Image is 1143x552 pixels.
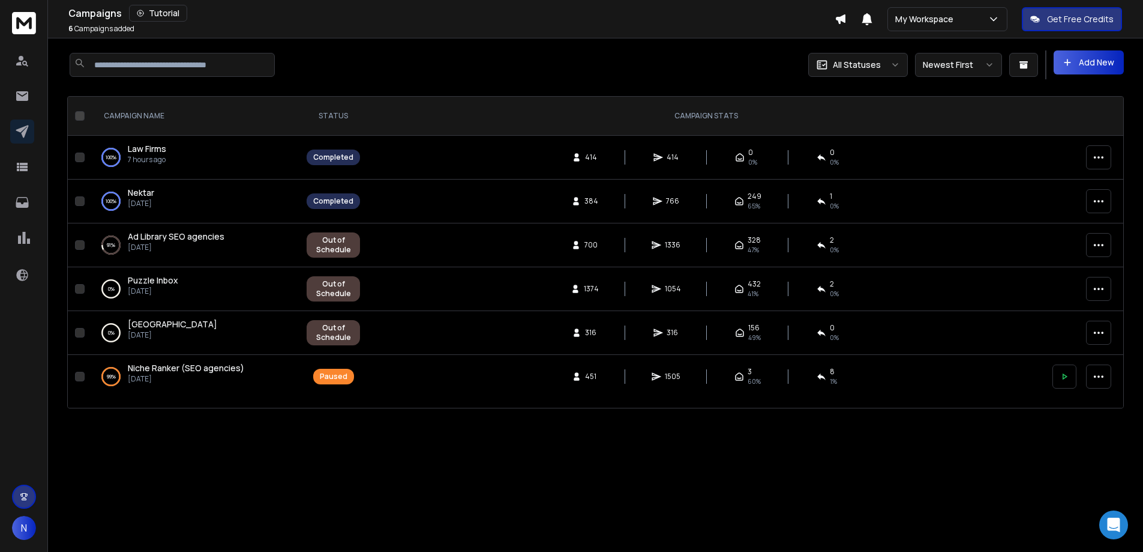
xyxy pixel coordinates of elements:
[584,196,598,206] span: 384
[128,187,154,199] a: Nektar
[68,24,134,34] p: Campaigns added
[89,180,299,223] td: 100%Nektar[DATE]
[748,279,761,289] span: 432
[585,328,597,338] span: 316
[585,153,597,162] span: 414
[128,362,244,374] span: Niche Ranker (SEO agencies)
[299,97,367,136] th: STATUS
[106,151,116,163] p: 100 %
[830,289,839,299] span: 0 %
[128,143,166,155] a: Law Firms
[915,53,1002,77] button: Newest First
[367,97,1045,136] th: CAMPAIGN STATS
[313,235,353,255] div: Out of Schedule
[830,245,839,255] span: 0 %
[106,195,116,207] p: 100 %
[584,284,599,294] span: 1374
[748,148,753,157] span: 0
[128,318,217,330] a: [GEOGRAPHIC_DATA]
[748,235,761,245] span: 328
[748,245,759,255] span: 47 %
[830,235,834,245] span: 2
[68,5,835,22] div: Campaigns
[748,367,752,377] span: 3
[830,333,839,342] span: 0 %
[748,157,757,167] span: 0 %
[89,267,299,311] td: 0%Puzzle Inbox[DATE]
[833,59,881,71] p: All Statuses
[830,148,835,157] span: 0
[12,516,36,540] button: N
[748,289,758,299] span: 41 %
[830,201,839,211] span: 0 %
[108,327,115,339] p: 0 %
[128,187,154,198] span: Nektar
[665,372,680,381] span: 1505
[1099,511,1128,539] div: Open Intercom Messenger
[585,372,597,381] span: 451
[313,279,353,299] div: Out of Schedule
[748,333,761,342] span: 49 %
[107,371,116,383] p: 99 %
[89,355,299,399] td: 99%Niche Ranker (SEO agencies)[DATE]
[313,153,353,162] div: Completed
[584,240,598,250] span: 700
[830,192,832,201] span: 1
[128,231,224,243] a: Ad Library SEO agencies
[128,330,217,340] p: [DATE]
[666,196,679,206] span: 766
[830,323,835,333] span: 0
[748,201,760,211] span: 65 %
[128,362,244,374] a: Niche Ranker (SEO agencies)
[1054,50,1124,74] button: Add New
[68,23,73,34] span: 6
[320,372,347,381] div: Paused
[128,143,166,154] span: Law Firms
[1047,13,1114,25] p: Get Free Credits
[667,328,679,338] span: 316
[89,136,299,180] td: 100%Law Firms7 hours ago
[128,199,154,208] p: [DATE]
[108,283,115,295] p: 0 %
[895,13,958,25] p: My Workspace
[89,223,299,267] td: 91%Ad Library SEO agencies[DATE]
[128,287,178,296] p: [DATE]
[128,155,166,165] p: 7 hours ago
[665,284,681,294] span: 1054
[313,323,353,342] div: Out of Schedule
[128,374,244,384] p: [DATE]
[748,192,761,201] span: 249
[128,243,224,252] p: [DATE]
[89,97,299,136] th: CAMPAIGN NAME
[1022,7,1122,31] button: Get Free Credits
[830,377,837,386] span: 1 %
[748,377,761,386] span: 60 %
[129,5,187,22] button: Tutorial
[665,240,680,250] span: 1336
[830,157,839,167] span: 0 %
[128,318,217,330] span: [GEOGRAPHIC_DATA]
[748,323,760,333] span: 156
[667,153,679,162] span: 414
[830,279,834,289] span: 2
[89,311,299,355] td: 0%[GEOGRAPHIC_DATA][DATE]
[128,274,178,287] a: Puzzle Inbox
[313,196,353,206] div: Completed
[107,239,115,251] p: 91 %
[830,367,835,377] span: 8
